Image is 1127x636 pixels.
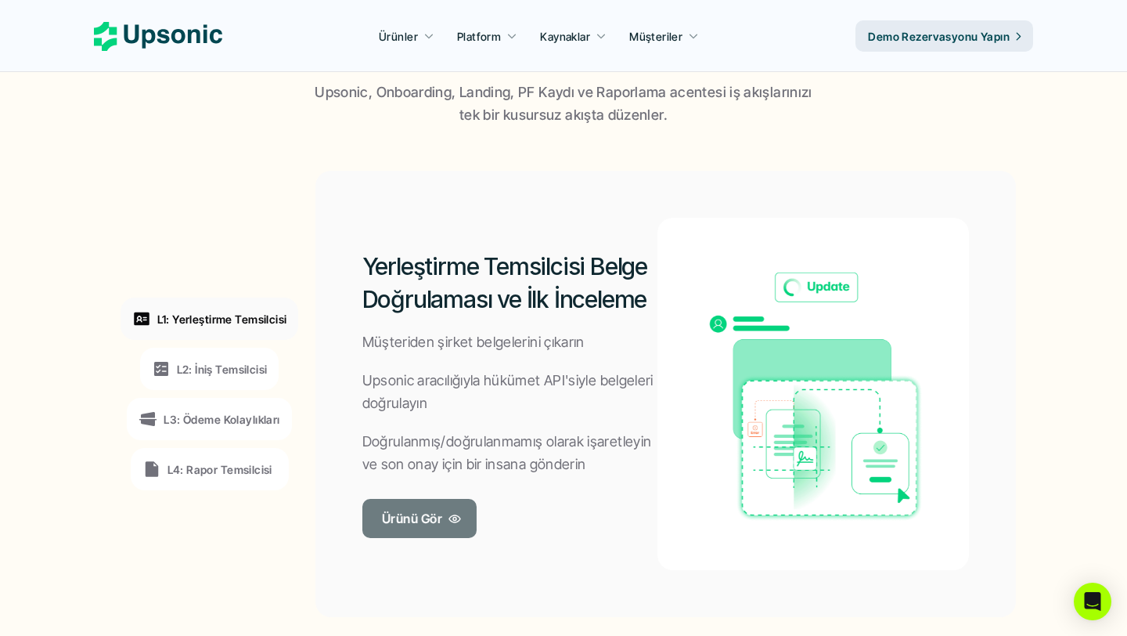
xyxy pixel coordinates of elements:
[629,30,682,43] font: Müşteriler
[868,30,1010,43] font: Demo Rezervasyonu Yapın
[362,334,585,350] font: Müşteriden şirket belgelerini çıkarın
[177,363,268,376] font: L2: İniş Temsilcisi
[855,20,1033,52] a: Demo Rezervasyonu Yapın
[164,413,279,426] font: L3: Ödeme Kolaylıkları
[157,313,287,326] font: L1: Yerleştirme Temsilcisi
[362,372,657,411] font: Upsonic aracılığıyla hükümet API'siyle belgeleri doğrulayın
[457,30,501,43] font: Platform
[1074,583,1111,620] div: Intercom Messenger'ı açın
[540,30,590,43] font: Kaynaklar
[362,499,476,538] a: Ürünü Gör
[362,252,653,313] font: Yerleştirme Temsilcisi Belge Doğrulaması ve İlk İnceleme
[315,84,816,123] font: Upsonic, Onboarding, Landing, PF Kaydı ve Raporlama acentesi iş akışlarınızı tek bir kusursuz akı...
[362,433,655,472] font: Doğrulanmış/doğrulanmamış olarak işaretleyin ve son onay için bir insana gönderin
[167,463,272,476] font: L4: Rapor Temsilcisi
[369,22,444,50] a: Ürünler
[379,30,418,43] font: Ürünler
[381,511,441,526] font: Ürünü Gör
